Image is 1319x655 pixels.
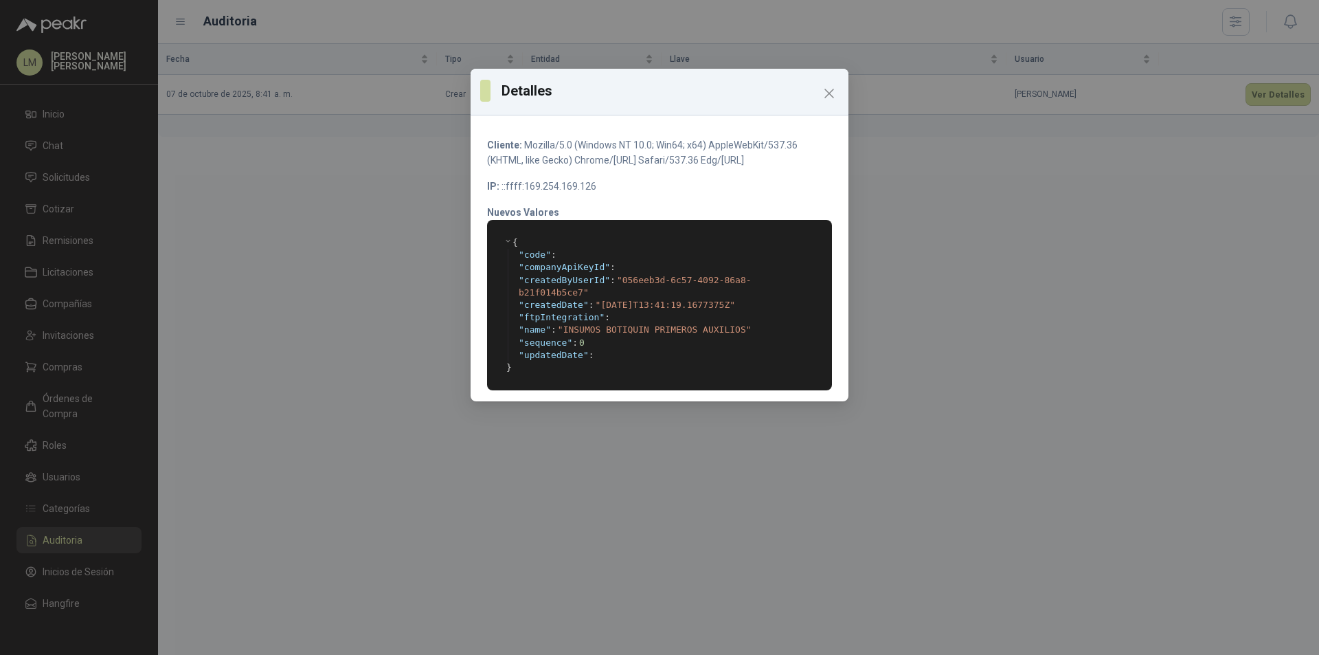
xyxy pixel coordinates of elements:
p: Mozilla/5.0 (Windows NT 10.0; Win64; x64) AppleWebKit/537.36 (KHTML, like Gecko) Chrome/[URL] Saf... [487,137,832,168]
span: " [583,287,589,298]
span: " [519,350,524,360]
span: : [551,324,556,335]
span: " [519,312,524,322]
span: { [512,236,518,249]
span: " [583,300,589,310]
span: " [605,262,610,272]
span: : [589,300,594,310]
span: ftpIntegration [524,312,600,322]
span: companyApiKeyId [524,262,605,272]
span: " [545,324,551,335]
span: createdDate [524,300,583,310]
span: : [572,337,578,348]
span: " [567,337,572,348]
b: Nuevos Valores [487,207,559,218]
b: Cliente: [487,140,522,151]
b: IP: [487,181,499,192]
span: " [558,324,563,335]
span: : [605,312,610,322]
span: " [519,300,524,310]
h3: Detalles [501,80,839,101]
span: code [524,249,545,260]
p: ::ffff:169.254.169.126 [487,179,832,194]
span: " [599,312,605,322]
span: [DATE]T13:41:19.1677375Z [600,300,730,310]
span: " [605,275,610,285]
span: " [519,262,524,272]
span: name [524,324,545,335]
span: updatedDate [524,350,583,360]
span: " [519,324,524,335]
span: : [551,249,556,260]
span: : [589,350,594,360]
span: sequence [524,337,567,348]
button: Close [818,82,840,104]
span: " [519,337,524,348]
span: } [506,362,512,373]
span: " [545,249,551,260]
span: " [730,300,735,310]
span: INSUMOS BOTIQUIN PRIMEROS AUXILIOS [563,324,746,335]
span: " [746,324,752,335]
span: : [610,262,616,272]
span: 0 [579,337,585,348]
span: createdByUserId [524,275,605,285]
span: " [583,350,589,360]
span: " [519,275,524,285]
span: 056eeb3d-6c57-4092-86a8-b21f014b5ce7 [519,275,752,298]
span: : [610,275,616,285]
span: " [596,300,601,310]
span: " [617,275,622,285]
span: " [519,249,524,260]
